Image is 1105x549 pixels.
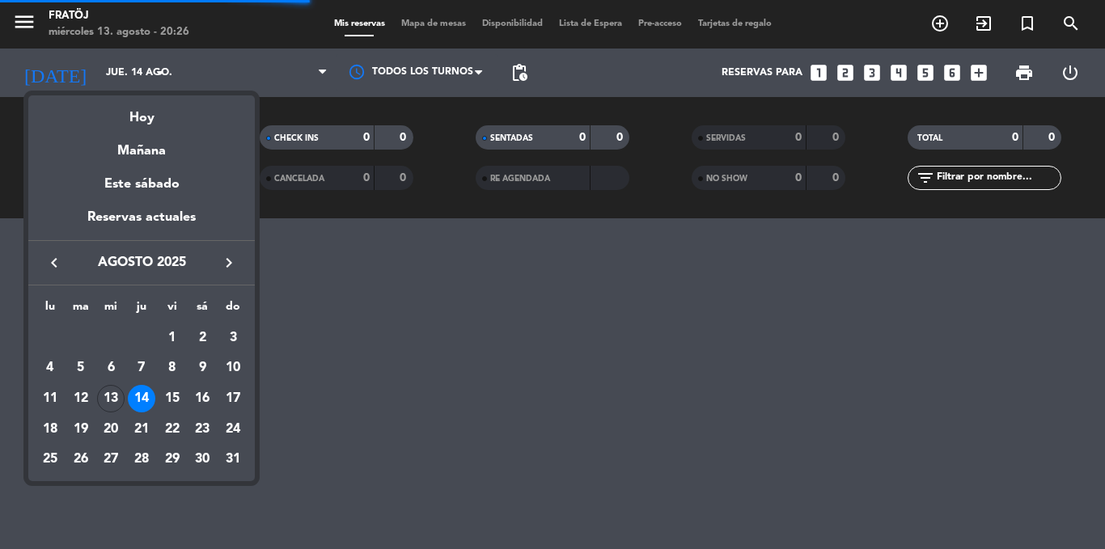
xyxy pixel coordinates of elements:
td: 23 de agosto de 2025 [188,414,218,445]
div: 23 [188,416,216,443]
div: 19 [67,416,95,443]
div: 18 [36,416,64,443]
td: 8 de agosto de 2025 [157,353,188,384]
th: sábado [188,298,218,323]
button: keyboard_arrow_left [40,252,69,273]
div: Reservas actuales [28,207,255,240]
div: 3 [219,324,247,352]
td: 7 de agosto de 2025 [126,353,157,384]
div: 27 [97,446,125,474]
div: 16 [188,385,216,412]
button: keyboard_arrow_right [214,252,243,273]
div: 24 [219,416,247,443]
td: 21 de agosto de 2025 [126,414,157,445]
div: 26 [67,446,95,474]
div: 8 [159,354,186,382]
div: Este sábado [28,162,255,207]
th: domingo [218,298,248,323]
th: lunes [35,298,66,323]
td: 16 de agosto de 2025 [188,383,218,414]
div: 9 [188,354,216,382]
div: 10 [219,354,247,382]
td: 13 de agosto de 2025 [95,383,126,414]
td: 6 de agosto de 2025 [95,353,126,384]
td: 9 de agosto de 2025 [188,353,218,384]
div: 20 [97,416,125,443]
td: 2 de agosto de 2025 [188,323,218,353]
td: 14 de agosto de 2025 [126,383,157,414]
td: 24 de agosto de 2025 [218,414,248,445]
div: 1 [159,324,186,352]
div: 7 [128,354,155,382]
i: keyboard_arrow_left [44,253,64,272]
th: viernes [157,298,188,323]
td: 29 de agosto de 2025 [157,445,188,475]
div: 28 [128,446,155,474]
div: 6 [97,354,125,382]
td: 30 de agosto de 2025 [188,445,218,475]
div: 22 [159,416,186,443]
div: 11 [36,385,64,412]
td: 10 de agosto de 2025 [218,353,248,384]
td: 27 de agosto de 2025 [95,445,126,475]
td: 26 de agosto de 2025 [66,445,96,475]
div: 21 [128,416,155,443]
th: jueves [126,298,157,323]
td: 4 de agosto de 2025 [35,353,66,384]
div: Hoy [28,95,255,129]
div: Mañana [28,129,255,162]
div: 31 [219,446,247,474]
td: 1 de agosto de 2025 [157,323,188,353]
div: 12 [67,385,95,412]
td: 25 de agosto de 2025 [35,445,66,475]
td: 31 de agosto de 2025 [218,445,248,475]
div: 13 [97,385,125,412]
th: martes [66,298,96,323]
td: 18 de agosto de 2025 [35,414,66,445]
td: 15 de agosto de 2025 [157,383,188,414]
div: 29 [159,446,186,474]
td: 28 de agosto de 2025 [126,445,157,475]
div: 15 [159,385,186,412]
td: 3 de agosto de 2025 [218,323,248,353]
td: 5 de agosto de 2025 [66,353,96,384]
div: 25 [36,446,64,474]
div: 30 [188,446,216,474]
div: 2 [188,324,216,352]
i: keyboard_arrow_right [219,253,239,272]
div: 5 [67,354,95,382]
td: 12 de agosto de 2025 [66,383,96,414]
span: agosto 2025 [69,252,214,273]
td: 20 de agosto de 2025 [95,414,126,445]
td: 17 de agosto de 2025 [218,383,248,414]
th: miércoles [95,298,126,323]
div: 4 [36,354,64,382]
td: AGO. [35,323,157,353]
td: 11 de agosto de 2025 [35,383,66,414]
td: 22 de agosto de 2025 [157,414,188,445]
div: 14 [128,385,155,412]
td: 19 de agosto de 2025 [66,414,96,445]
div: 17 [219,385,247,412]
